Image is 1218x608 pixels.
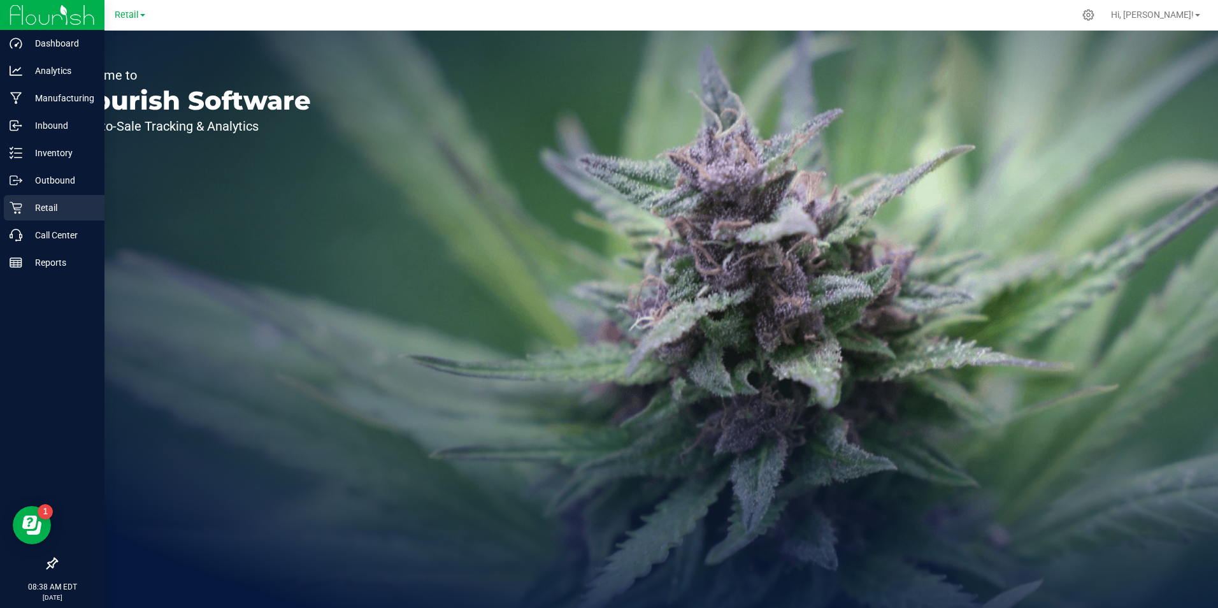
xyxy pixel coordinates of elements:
[22,90,99,106] p: Manufacturing
[22,145,99,161] p: Inventory
[10,229,22,242] inline-svg: Call Center
[22,228,99,243] p: Call Center
[1111,10,1194,20] span: Hi, [PERSON_NAME]!
[10,256,22,269] inline-svg: Reports
[69,69,311,82] p: Welcome to
[10,92,22,105] inline-svg: Manufacturing
[22,63,99,78] p: Analytics
[38,504,53,519] iframe: Resource center unread badge
[22,173,99,188] p: Outbound
[10,147,22,159] inline-svg: Inventory
[69,88,311,113] p: Flourish Software
[6,593,99,602] p: [DATE]
[10,37,22,50] inline-svg: Dashboard
[10,201,22,214] inline-svg: Retail
[22,36,99,51] p: Dashboard
[69,120,311,133] p: Seed-to-Sale Tracking & Analytics
[1080,9,1096,21] div: Manage settings
[22,118,99,133] p: Inbound
[22,200,99,215] p: Retail
[10,64,22,77] inline-svg: Analytics
[6,581,99,593] p: 08:38 AM EDT
[10,174,22,187] inline-svg: Outbound
[115,10,139,20] span: Retail
[22,255,99,270] p: Reports
[13,506,51,544] iframe: Resource center
[10,119,22,132] inline-svg: Inbound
